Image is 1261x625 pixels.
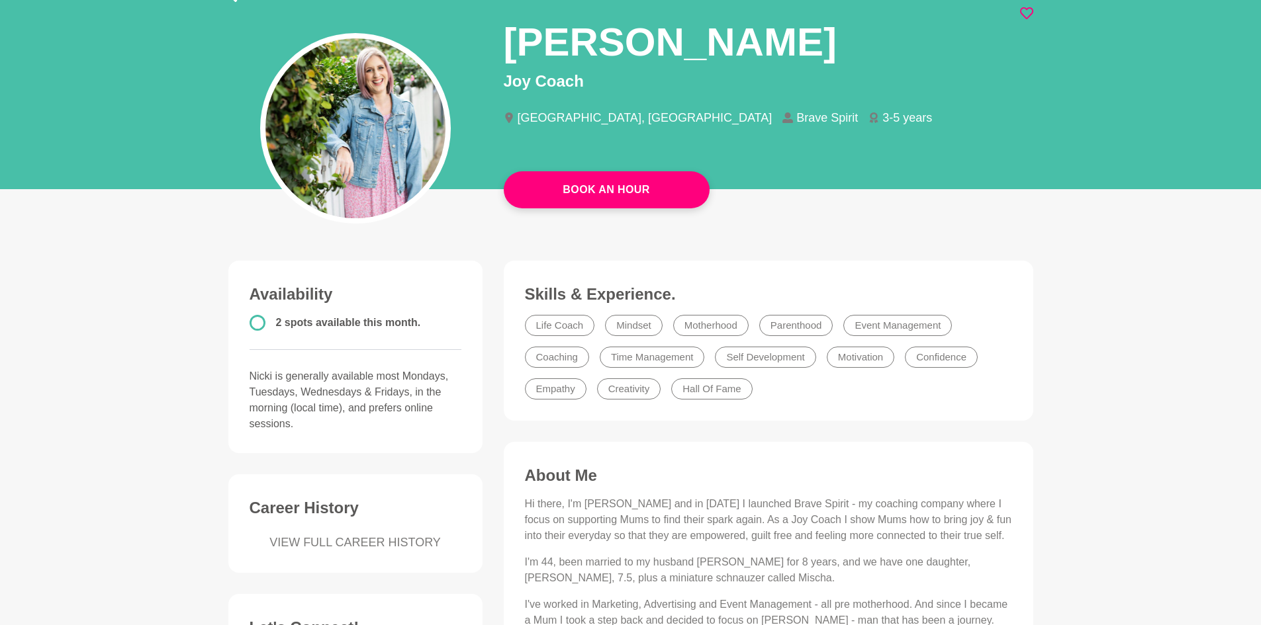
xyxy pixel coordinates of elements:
a: Book An Hour [504,171,710,208]
p: Joy Coach [504,69,1033,93]
h3: Skills & Experience. [525,284,1012,304]
span: 2 spots available this month. [276,317,421,328]
a: VIEW FULL CAREER HISTORY [250,534,461,552]
li: Brave Spirit [782,112,868,124]
li: [GEOGRAPHIC_DATA], [GEOGRAPHIC_DATA] [504,112,783,124]
p: I'm 44, been married to my husband [PERSON_NAME] for 8 years, and we have one daughter, [PERSON_N... [525,554,1012,586]
h3: About Me [525,466,1012,485]
li: 3-5 years [868,112,943,124]
h1: [PERSON_NAME] [504,17,837,67]
h3: Career History [250,498,461,518]
p: Nicki is generally available most Mondays, Tuesdays, Wednesdays & Fridays, in the morning (local ... [250,368,461,432]
h3: Availability [250,284,461,304]
p: Hi there, I'm [PERSON_NAME] and in [DATE] I launched Brave Spirit - my coaching company where I f... [525,496,1012,544]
